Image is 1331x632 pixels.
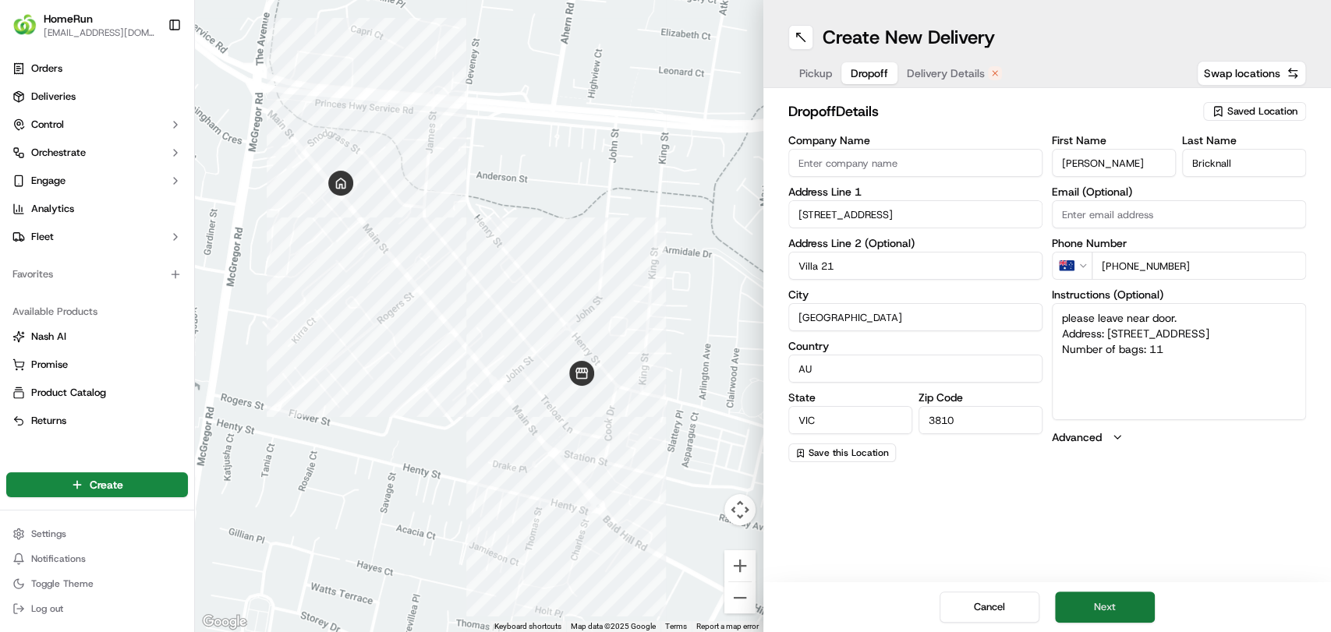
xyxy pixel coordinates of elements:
button: Swap locations [1197,61,1306,86]
button: Nash AI [6,324,188,349]
a: Product Catalog [12,386,182,400]
button: Keyboard shortcuts [494,621,561,632]
button: Create [6,472,188,497]
button: Notifications [6,548,188,570]
span: Control [31,118,64,132]
a: Nash AI [12,330,182,344]
img: Google [199,612,250,632]
button: Advanced [1052,429,1306,445]
span: Log out [31,602,63,615]
label: Instructions (Optional) [1052,289,1306,300]
textarea: please leave near door. Address: [STREET_ADDRESS] Number of bags: 11 [1052,303,1306,420]
span: Dropoff [851,65,888,81]
span: Save this Location [809,447,889,459]
label: Zip Code [919,392,1042,403]
a: Promise [12,358,182,372]
button: Next [1055,591,1155,623]
a: Report a map error [696,622,759,630]
button: Map camera controls [724,494,756,525]
span: Orders [31,62,62,76]
button: HomeRunHomeRun[EMAIL_ADDRESS][DOMAIN_NAME] [6,6,161,44]
button: Product Catalog [6,380,188,405]
button: [EMAIL_ADDRESS][DOMAIN_NAME] [44,26,155,39]
button: Toggle Theme [6,573,188,595]
a: Analytics [6,196,188,221]
span: Settings [31,528,66,540]
a: Terms (opens in new tab) [665,622,687,630]
span: Create [90,477,123,493]
input: Enter city [788,303,1042,331]
button: Zoom in [724,550,756,581]
button: HomeRun [44,11,93,26]
span: Swap locations [1204,65,1280,81]
span: Nash AI [31,330,66,344]
label: Email (Optional) [1052,186,1306,197]
a: Open this area in Google Maps (opens a new window) [199,612,250,632]
span: Product Catalog [31,386,106,400]
a: Returns [12,414,182,428]
label: Address Line 1 [788,186,1042,197]
input: Enter address [788,200,1042,228]
span: Delivery Details [907,65,985,81]
button: Saved Location [1203,101,1306,122]
span: Fleet [31,230,54,244]
input: Enter first name [1052,149,1176,177]
input: Enter country [788,355,1042,383]
input: Enter phone number [1092,252,1306,280]
input: Enter company name [788,149,1042,177]
span: Analytics [31,202,74,216]
span: Notifications [31,553,86,565]
span: Promise [31,358,68,372]
span: Saved Location [1227,104,1297,118]
div: Favorites [6,262,188,287]
div: Available Products [6,299,188,324]
button: Orchestrate [6,140,188,165]
button: Settings [6,523,188,545]
span: Map data ©2025 Google [571,622,656,630]
button: Engage [6,168,188,193]
button: Save this Location [788,443,896,462]
label: First Name [1052,135,1176,146]
span: Pickup [799,65,832,81]
span: Returns [31,414,66,428]
label: Advanced [1052,429,1102,445]
label: State [788,392,912,403]
label: Country [788,341,1042,351]
label: Company Name [788,135,1042,146]
button: Control [6,112,188,137]
input: Enter last name [1182,149,1306,177]
label: Phone Number [1052,238,1306,249]
input: Enter state [788,406,912,434]
img: HomeRun [12,12,37,37]
label: City [788,289,1042,300]
input: Enter email address [1052,200,1306,228]
button: Zoom out [724,582,756,613]
button: Fleet [6,224,188,249]
h1: Create New Delivery [823,25,995,50]
span: Deliveries [31,90,76,104]
label: Last Name [1182,135,1306,146]
button: Cancel [940,591,1039,623]
h2: dropoff Details [788,101,1195,122]
a: Deliveries [6,84,188,109]
label: Address Line 2 (Optional) [788,238,1042,249]
span: Engage [31,174,65,188]
a: Orders [6,56,188,81]
button: Log out [6,598,188,620]
button: Returns [6,408,188,433]
input: Apartment, suite, unit, etc. [788,252,1042,280]
span: Toggle Theme [31,577,94,590]
span: Orchestrate [31,146,86,160]
input: Enter zip code [919,406,1042,434]
button: Promise [6,352,188,377]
